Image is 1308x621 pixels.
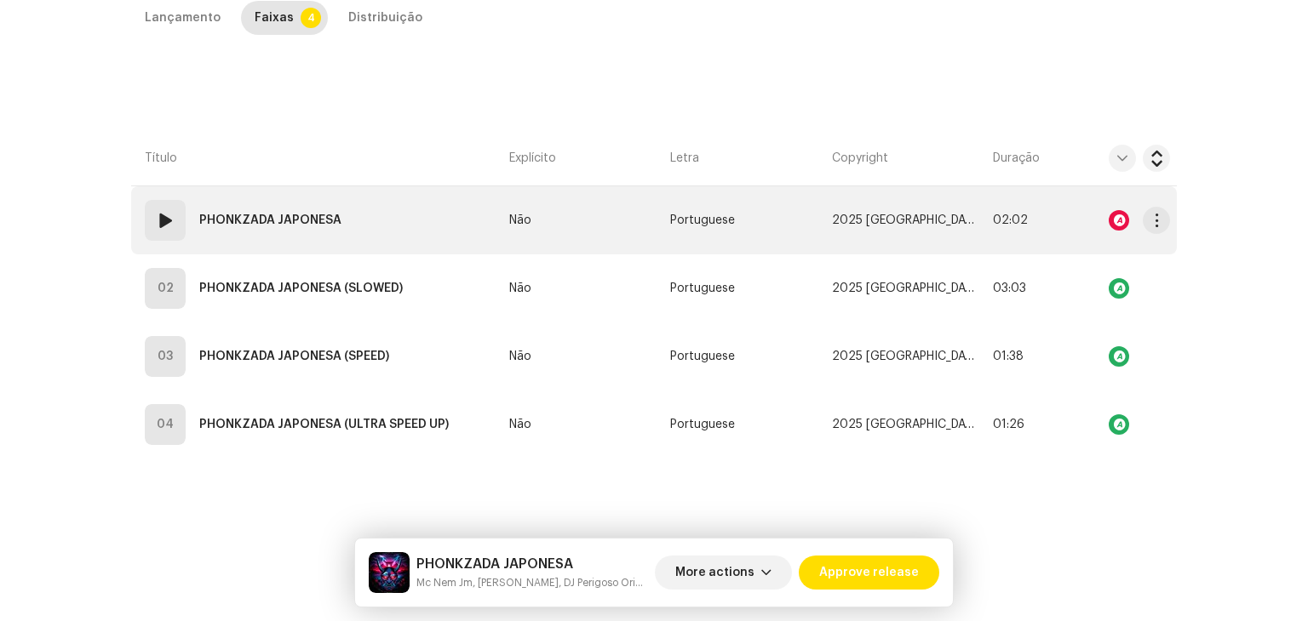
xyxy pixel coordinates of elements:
span: 2025 Brasil dos Fluxos [832,282,979,295]
h5: PHONKZADA JAPONESA [416,554,648,574]
span: Portuguese [670,350,735,363]
span: Letra [670,150,699,167]
strong: PHONKZADA JAPONESA (SPEED) [199,339,389,373]
span: Duração [993,150,1040,167]
span: Portuguese [670,282,735,295]
span: Não [509,282,531,295]
span: Não [509,214,531,227]
span: Approve release [819,555,919,590]
span: 03:03 [993,282,1026,294]
small: PHONKZADA JAPONESA [416,574,648,591]
span: Explícito [509,150,556,167]
strong: PHONKZADA JAPONESA [199,203,341,237]
span: Não [509,350,531,363]
span: 01:38 [993,350,1024,362]
span: 2025 Brasil dos Fluxos [832,419,979,431]
strong: PHONKZADA JAPONESA (SLOWED) [199,271,403,305]
span: Portuguese [670,419,735,431]
span: 2025 Brasil dos Fluxos [832,350,979,363]
span: 2025 Brasil dos Fluxos [832,214,979,227]
strong: PHONKZADA JAPONESA (ULTRA SPEED UP) [199,407,449,442]
span: 01:26 [993,419,1024,430]
span: Copyright [832,150,888,167]
button: More actions [655,555,792,590]
span: Não [509,419,531,431]
span: More actions [675,555,754,590]
button: Approve release [799,555,939,590]
img: 9401970d-d54f-440e-beed-9a50b1379624 [369,552,410,593]
span: 02:02 [993,214,1028,226]
span: Portuguese [670,214,735,227]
